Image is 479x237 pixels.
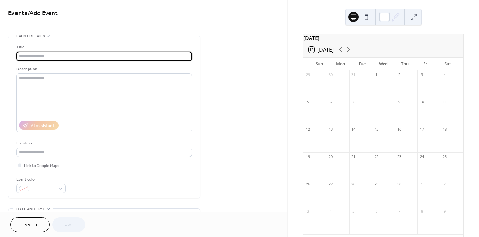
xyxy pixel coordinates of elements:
div: 22 [374,154,379,159]
div: 24 [419,154,424,159]
div: 14 [351,127,356,132]
div: 2 [397,72,401,77]
div: 7 [397,209,401,214]
div: 13 [328,127,333,132]
div: 6 [374,209,379,214]
div: Fri [416,58,437,70]
div: 1 [374,72,379,77]
div: Event color [16,176,64,183]
div: 25 [442,154,447,159]
button: 12[DATE] [306,45,336,54]
div: Sun [309,58,330,70]
div: 5 [351,209,356,214]
div: 30 [397,182,401,186]
div: 1 [419,182,424,186]
div: 20 [328,154,333,159]
a: Events [8,7,28,20]
div: 8 [419,209,424,214]
button: Cancel [10,217,50,232]
div: 9 [442,209,447,214]
div: [DATE] [303,34,463,42]
div: 6 [328,100,333,104]
div: 10 [419,100,424,104]
div: 16 [397,127,401,132]
div: 29 [305,72,310,77]
div: 17 [419,127,424,132]
span: / Add Event [28,7,58,20]
span: Cancel [21,222,38,229]
div: Tue [351,58,373,70]
div: 8 [374,100,379,104]
div: 26 [305,182,310,186]
div: 21 [351,154,356,159]
div: 28 [351,182,356,186]
div: 3 [305,209,310,214]
div: 29 [374,182,379,186]
div: 19 [305,154,310,159]
div: Location [16,140,191,147]
div: 4 [328,209,333,214]
span: Event details [16,33,45,40]
div: Description [16,66,191,72]
div: Wed [373,58,394,70]
div: 7 [351,100,356,104]
div: Sat [437,58,458,70]
div: 4 [442,72,447,77]
div: Title [16,44,191,51]
div: 30 [328,72,333,77]
div: Mon [330,58,351,70]
span: Link to Google Maps [24,162,59,169]
div: 23 [397,154,401,159]
div: Thu [394,58,416,70]
div: 9 [397,100,401,104]
span: Date and time [16,206,45,213]
div: 31 [351,72,356,77]
div: 12 [305,127,310,132]
div: 27 [328,182,333,186]
div: 3 [419,72,424,77]
div: 2 [442,182,447,186]
div: 18 [442,127,447,132]
div: 11 [442,100,447,104]
div: 5 [305,100,310,104]
div: 15 [374,127,379,132]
